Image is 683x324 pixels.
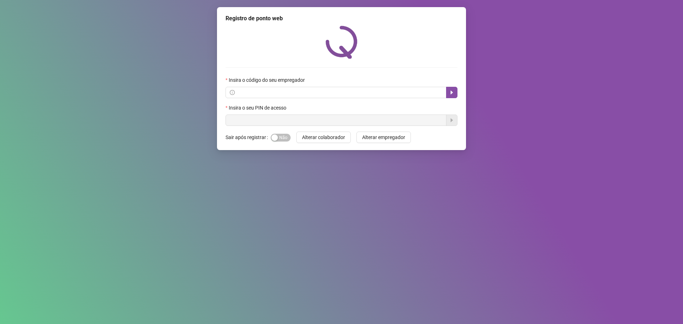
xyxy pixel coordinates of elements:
[302,133,345,141] span: Alterar colaborador
[325,26,358,59] img: QRPoint
[226,76,309,84] label: Insira o código do seu empregador
[296,132,351,143] button: Alterar colaborador
[226,104,291,112] label: Insira o seu PIN de acesso
[449,90,455,95] span: caret-right
[356,132,411,143] button: Alterar empregador
[230,90,235,95] span: info-circle
[226,132,271,143] label: Sair após registrar
[226,14,457,23] div: Registro de ponto web
[362,133,405,141] span: Alterar empregador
